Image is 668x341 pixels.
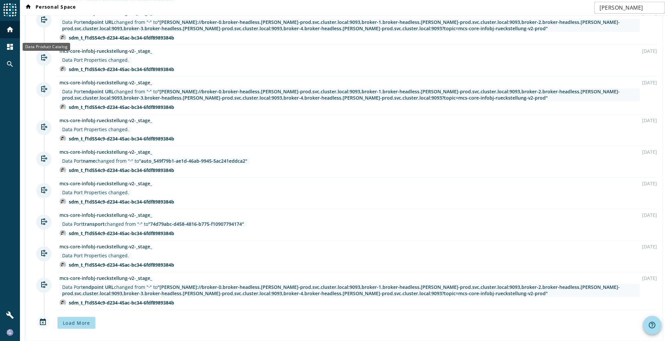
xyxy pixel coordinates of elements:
span: Load More [63,320,90,326]
span: transport [83,221,105,227]
a: mcs-core-infobj-rueckstellung-v2-_stage_ [59,212,152,218]
div: [DATE] [642,79,657,86]
div: Data Port Properties changed. [62,189,129,196]
div: sdm_t_f1d554c9-d234-45ac-bc34-6fdf8989384b [69,299,174,306]
span: endpoint URL [83,88,114,95]
button: Load More [57,317,95,329]
div: [DATE] [642,243,657,250]
div: sdm_t_f1d554c9-d234-45ac-bc34-6fdf8989384b [69,66,174,72]
div: Data Port changed from " " to [62,284,637,297]
div: sdm_t_f1d554c9-d234-45ac-bc34-6fdf8989384b [69,167,174,173]
a: mcs-core-infobj-rueckstellung-v2-_stage_ [59,48,152,54]
div: [DATE] [642,117,657,124]
div: [DATE] [642,212,657,218]
img: aa0cdc0a786726abc9c8a55358630a5e [7,329,13,336]
a: mcs-core-infobj-rueckstellung-v2-_stage_ [59,243,152,250]
span: "[PERSON_NAME]://broker-0.broker-headless.[PERSON_NAME]-prod.svc.cluster.local:9093,broker-1.brok... [62,284,620,297]
div: Data Port Properties changed. [62,126,129,132]
span: "[PERSON_NAME]://broker-0.broker-headless.[PERSON_NAME]-prod.svc.cluster.local:9093,broker-1.brok... [62,19,620,32]
a: mcs-core-infobj-rueckstellung-v2-_stage_ [59,275,152,281]
img: avatar [59,299,66,306]
mat-icon: event_busy [36,315,50,329]
img: avatar [59,261,66,268]
span: Personal Space [24,4,76,12]
div: Data Port Properties changed. [62,252,129,259]
div: sdm_t_f1d554c9-d234-45ac-bc34-6fdf8989384b [69,230,174,236]
img: avatar [59,34,66,41]
img: avatar [59,198,66,205]
span: "[PERSON_NAME]://broker-0.broker-headless.[PERSON_NAME]-prod.svc.cluster.local:9093,broker-1.brok... [62,88,620,101]
a: mcs-core-infobj-rueckstellung-v2-_stage_ [59,117,152,124]
div: sdm_t_f1d554c9-d234-45ac-bc34-6fdf8989384b [69,135,174,142]
mat-icon: home [6,26,14,34]
img: avatar [59,230,66,236]
mat-icon: build [6,311,14,319]
span: "auto_549f79b1-ae1d-46ab-9945-5ac241eddca2" [139,158,247,164]
div: sdm_t_f1d554c9-d234-45ac-bc34-6fdf8989384b [69,104,174,110]
span: name [83,158,95,164]
a: mcs-core-infobj-rueckstellung-v2-_stage_ [59,180,152,187]
div: Data Port Properties changed. [62,57,129,63]
mat-icon: search [6,60,14,68]
img: avatar [59,167,66,173]
button: Personal Space [22,2,79,14]
mat-icon: home [24,4,32,12]
div: Data Port changed from " " to [62,19,637,32]
div: Data Product Catalog [23,43,70,51]
img: spoud-logo.svg [3,3,17,17]
div: sdm_t_f1d554c9-d234-45ac-bc34-6fdf8989384b [69,262,174,268]
div: [DATE] [642,275,657,281]
img: avatar [59,104,66,110]
div: sdm_t_f1d554c9-d234-45ac-bc34-6fdf8989384b [69,199,174,205]
span: "74d79abc-d458-4816-b775-f10907794174" [148,221,244,227]
span: endpoint URL [83,284,114,290]
div: [DATE] [642,48,657,54]
div: Data Port changed from " " to [62,88,637,101]
div: Data Port changed from " " to [62,221,244,227]
div: sdm_t_f1d554c9-d234-45ac-bc34-6fdf8989384b [69,35,174,41]
div: Data Port changed from " " to [62,158,247,164]
a: mcs-core-infobj-rueckstellung-v2-_stage_ [59,79,152,86]
mat-icon: dashboard [6,43,14,51]
span: endpoint URL [83,19,114,25]
mat-icon: help_outline [648,321,656,329]
img: avatar [59,66,66,72]
a: mcs-core-infobj-rueckstellung-v2-_stage_ [59,149,152,155]
div: [DATE] [642,149,657,155]
img: avatar [59,135,66,142]
div: [DATE] [642,180,657,187]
